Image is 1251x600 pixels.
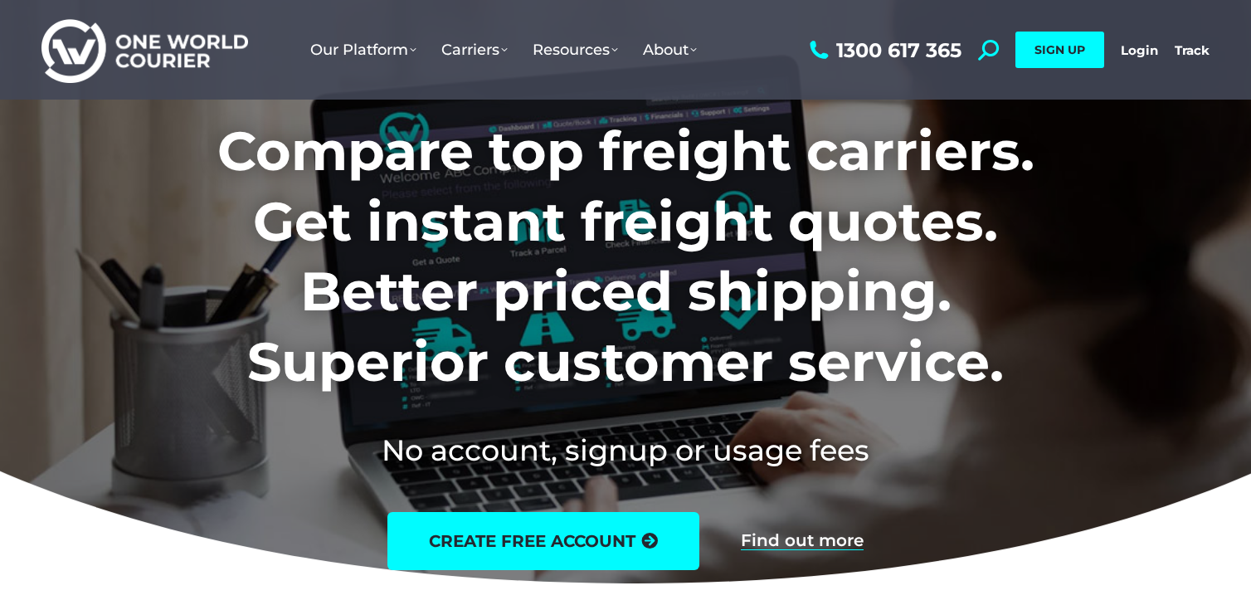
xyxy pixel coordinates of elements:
[108,430,1144,471] h2: No account, signup or usage fees
[310,41,416,59] span: Our Platform
[298,24,429,76] a: Our Platform
[520,24,630,76] a: Resources
[441,41,508,59] span: Carriers
[806,40,961,61] a: 1300 617 365
[387,512,699,570] a: create free account
[41,17,248,84] img: One World Courier
[429,24,520,76] a: Carriers
[1121,42,1158,58] a: Login
[1034,42,1085,57] span: SIGN UP
[1175,42,1210,58] a: Track
[533,41,618,59] span: Resources
[741,532,864,550] a: Find out more
[630,24,709,76] a: About
[643,41,697,59] span: About
[108,116,1144,397] h1: Compare top freight carriers. Get instant freight quotes. Better priced shipping. Superior custom...
[1015,32,1104,68] a: SIGN UP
